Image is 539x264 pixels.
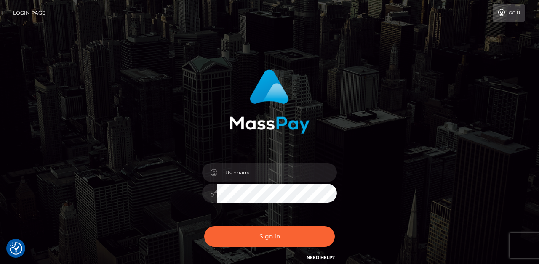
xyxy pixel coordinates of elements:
[10,242,22,255] img: Revisit consent button
[13,4,45,22] a: Login Page
[204,226,335,247] button: Sign in
[229,69,310,134] img: MassPay Login
[217,163,337,182] input: Username...
[493,4,525,22] a: Login
[10,242,22,255] button: Consent Preferences
[307,255,335,260] a: Need Help?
